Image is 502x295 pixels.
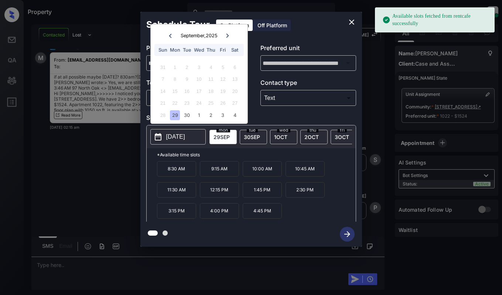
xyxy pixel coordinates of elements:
[277,128,290,132] span: wed
[158,110,168,120] div: Not available Sunday, September 28th, 2025
[230,62,240,72] div: Not available Saturday, September 6th, 2025
[344,15,359,29] button: close
[150,129,206,145] button: [DATE]
[230,110,240,120] div: Choose Saturday, October 4th, 2025
[170,62,180,72] div: Not available Monday, September 1st, 2025
[218,45,228,55] div: Fri
[218,74,228,84] div: Not available Friday, September 12th, 2025
[244,134,260,140] span: 30 SEP
[270,130,297,144] div: date-select
[274,134,287,140] span: 1 OCT
[254,20,291,31] div: Off Platform
[157,182,196,198] p: 11:30 AM
[262,92,354,104] div: Text
[230,98,240,108] div: Not available Saturday, September 27th, 2025
[230,45,240,55] div: Sat
[194,86,204,96] div: Not available Wednesday, September 17th, 2025
[200,203,239,219] p: 4:00 PM
[158,86,168,96] div: Not available Sunday, September 14th, 2025
[331,130,358,144] div: date-select
[194,74,204,84] div: Not available Wednesday, September 10th, 2025
[338,128,347,132] span: fri
[170,74,180,84] div: Not available Monday, September 8th, 2025
[157,203,196,219] p: 3:15 PM
[243,182,282,198] p: 1:45 PM
[194,62,204,72] div: Not available Wednesday, September 3rd, 2025
[218,98,228,108] div: Not available Friday, September 26th, 2025
[286,182,325,198] p: 2:30 PM
[158,74,168,84] div: Not available Sunday, September 7th, 2025
[182,62,192,72] div: Not available Tuesday, September 2nd, 2025
[382,10,489,30] div: Available slots fetched from rentcafe successfully
[206,98,216,108] div: Not available Thursday, September 25th, 2025
[335,134,349,140] span: 3 OCT
[200,161,239,177] p: 9:15 AM
[206,86,216,96] div: Not available Thursday, September 18th, 2025
[170,86,180,96] div: Not available Monday, September 15th, 2025
[230,74,240,84] div: Not available Saturday, September 13th, 2025
[158,62,168,72] div: Not available Sunday, August 31st, 2025
[182,98,192,108] div: Not available Tuesday, September 23rd, 2025
[218,86,228,96] div: Not available Friday, September 19th, 2025
[182,110,192,120] div: Choose Tuesday, September 30th, 2025
[157,161,196,177] p: 8:30 AM
[218,110,228,120] div: Choose Friday, October 3rd, 2025
[146,78,242,90] p: Tour type
[182,86,192,96] div: Not available Tuesday, September 16th, 2025
[206,74,216,84] div: Not available Thursday, September 11th, 2025
[148,92,240,104] div: In Person
[182,74,192,84] div: Not available Tuesday, September 9th, 2025
[206,110,216,120] div: Choose Thursday, October 2nd, 2025
[170,45,180,55] div: Mon
[240,130,267,144] div: date-select
[218,62,228,72] div: Not available Friday, September 5th, 2025
[166,132,185,141] p: [DATE]
[286,161,325,177] p: 10:45 AM
[194,110,204,120] div: Choose Wednesday, October 1st, 2025
[247,128,258,132] span: tue
[146,44,242,55] p: Preferred community
[206,45,216,55] div: Thu
[300,130,328,144] div: date-select
[260,44,356,55] p: Preferred unit
[200,182,239,198] p: 12:15 PM
[181,33,218,38] div: September , 2025
[243,203,282,219] p: 4:45 PM
[158,45,168,55] div: Sun
[260,78,356,90] p: Contact type
[216,20,253,31] div: On Platform
[140,12,216,38] h2: Schedule Tour
[194,98,204,108] div: Not available Wednesday, September 24th, 2025
[153,61,245,121] div: month 2025-09
[170,98,180,108] div: Not available Monday, September 22nd, 2025
[243,161,282,177] p: 10:00 AM
[182,45,192,55] div: Tue
[216,128,230,132] span: mon
[304,134,319,140] span: 2 OCT
[230,86,240,96] div: Not available Saturday, September 20th, 2025
[206,62,216,72] div: Not available Thursday, September 4th, 2025
[157,148,356,161] p: *Available time slots
[158,98,168,108] div: Not available Sunday, September 21st, 2025
[194,45,204,55] div: Wed
[307,128,318,132] span: thu
[214,134,230,140] span: 29 SEP
[146,113,356,125] p: Select slot
[209,130,237,144] div: date-select
[335,225,359,244] button: btn-next
[170,110,180,120] div: Choose Monday, September 29th, 2025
